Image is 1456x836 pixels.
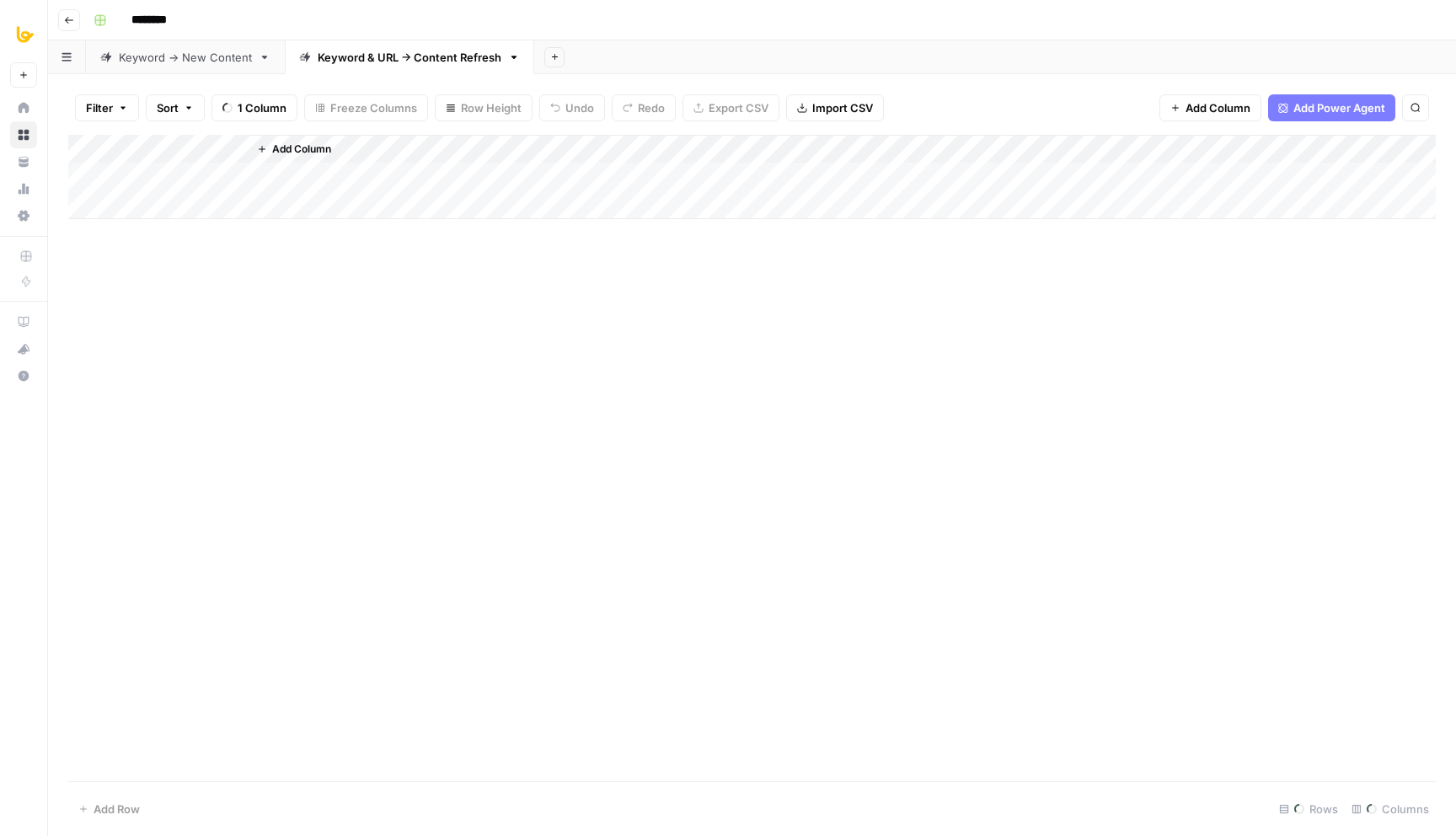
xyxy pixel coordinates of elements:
[682,94,779,121] button: Export CSV
[10,362,37,389] button: Help + Support
[461,99,522,116] span: Row Height
[1159,94,1261,121] button: Add Column
[612,94,676,121] button: Redo
[10,202,37,229] a: Settings
[786,94,884,121] button: Import CSV
[10,13,37,56] button: Workspace: All About AI
[1268,94,1395,121] button: Add Power Agent
[211,94,297,121] button: 1 Column
[304,94,428,121] button: Freeze Columns
[435,94,533,121] button: Row Height
[565,99,594,116] span: Undo
[119,49,252,66] div: Keyword -> New Content
[1293,99,1385,116] span: Add Power Agent
[250,138,338,160] button: Add Column
[1186,99,1250,116] span: Add Column
[10,308,37,335] a: AirOps Academy
[709,99,768,116] span: Export CSV
[812,99,873,116] span: Import CSV
[1345,796,1436,823] div: Columns
[10,19,40,50] img: All About AI Logo
[86,40,285,74] a: Keyword -> New Content
[11,336,36,362] div: What's new?
[146,94,205,121] button: Sort
[238,99,286,116] span: 1 Column
[94,801,140,817] span: Add Row
[285,40,534,74] a: Keyword & URL -> Content Refresh
[10,335,37,362] button: What's new?
[10,148,37,175] a: Your Data
[86,99,113,116] span: Filter
[539,94,605,121] button: Undo
[157,99,179,116] span: Sort
[10,121,37,148] a: Browse
[10,94,37,121] a: Home
[272,142,331,157] span: Add Column
[330,99,417,116] span: Freeze Columns
[1272,796,1345,823] div: Rows
[638,99,665,116] span: Redo
[75,94,139,121] button: Filter
[10,175,37,202] a: Usage
[318,49,501,66] div: Keyword & URL -> Content Refresh
[68,796,150,823] button: Add Row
